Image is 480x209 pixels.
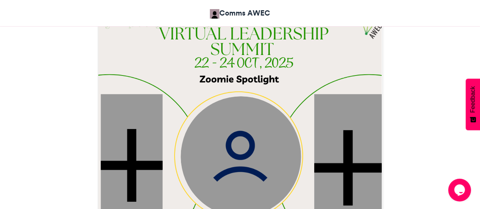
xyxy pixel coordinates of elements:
[466,79,480,130] button: Feedback - Show survey
[210,9,219,19] img: Comms AWEC
[469,86,476,113] span: Feedback
[210,8,270,19] a: Comms AWEC
[448,179,472,201] iframe: chat widget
